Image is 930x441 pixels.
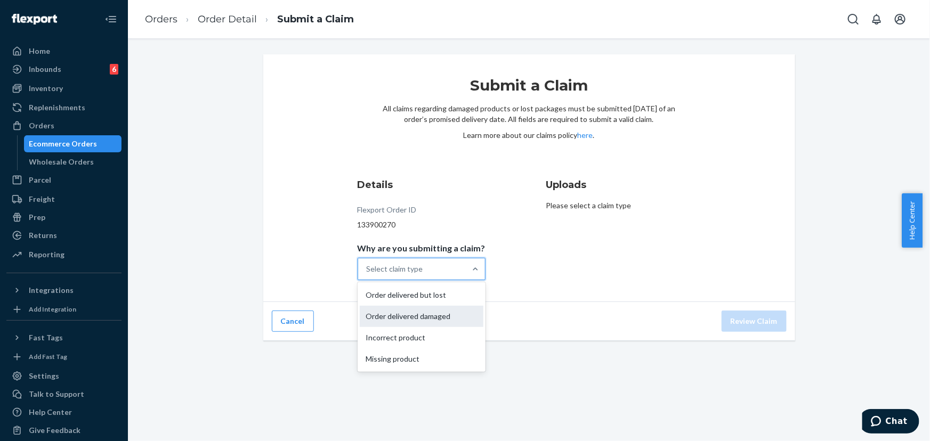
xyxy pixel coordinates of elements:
a: Submit a Claim [277,13,354,25]
div: Give Feedback [29,425,80,436]
div: Orders [29,120,54,131]
div: Settings [29,371,59,381]
div: Parcel [29,175,51,185]
div: Order delivered but lost [360,284,483,306]
a: Prep [6,209,122,226]
div: Replenishments [29,102,85,113]
a: Add Fast Tag [6,350,122,363]
a: Inventory [6,80,122,97]
button: Open account menu [889,9,911,30]
a: Settings [6,367,122,385]
div: Talk to Support [29,389,84,399]
iframe: Opens a widget where you can chat to one of our agents [862,409,919,436]
h3: Details [358,178,486,192]
div: Ecommerce Orders [29,138,98,149]
div: Select claim type [367,264,423,274]
div: Help Center [29,407,72,418]
div: Home [29,46,50,56]
button: Give Feedback [6,422,122,439]
button: Cancel [272,311,314,332]
a: Order Detail [198,13,257,25]
a: Home [6,43,122,60]
a: Wholesale Orders [24,153,122,170]
a: Replenishments [6,99,122,116]
div: Add Fast Tag [29,352,67,361]
div: Missing product [360,348,483,370]
div: Wholesale Orders [29,157,94,167]
div: Order delivered damaged [360,306,483,327]
a: Help Center [6,404,122,421]
a: Ecommerce Orders [24,135,122,152]
button: Open Search Box [843,9,864,30]
div: Prep [29,212,45,223]
a: Returns [6,227,122,244]
a: Inbounds6 [6,61,122,78]
div: Integrations [29,285,74,296]
div: Freight [29,194,55,205]
div: Add Integration [29,305,76,314]
button: Close Navigation [100,9,122,30]
div: Incorrect product [360,327,483,348]
div: 6 [110,64,118,75]
a: here [578,130,593,140]
button: Help Center [902,193,923,248]
button: Open notifications [866,9,887,30]
p: Why are you submitting a claim? [358,243,486,254]
div: Reporting [29,249,64,260]
img: Flexport logo [12,14,57,24]
ol: breadcrumbs [136,4,362,35]
button: Integrations [6,282,122,299]
a: Freight [6,191,122,208]
h3: Uploads [546,178,701,192]
div: 133900270 [358,219,486,230]
a: Orders [145,13,177,25]
h1: Submit a Claim [383,76,676,103]
a: Parcel [6,171,122,189]
div: Inventory [29,83,63,94]
a: Add Integration [6,303,122,316]
p: All claims regarding damaged products or lost packages must be submitted [DATE] of an order’s pro... [383,103,676,125]
p: Learn more about our claims policy . [383,130,676,141]
div: Inbounds [29,64,61,75]
button: Fast Tags [6,329,122,346]
a: Reporting [6,246,122,263]
button: Talk to Support [6,386,122,403]
div: Fast Tags [29,332,63,343]
div: Flexport Order ID [358,205,417,219]
div: Returns [29,230,57,241]
p: Please select a claim type [546,200,701,211]
button: Review Claim [722,311,787,332]
a: Orders [6,117,122,134]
